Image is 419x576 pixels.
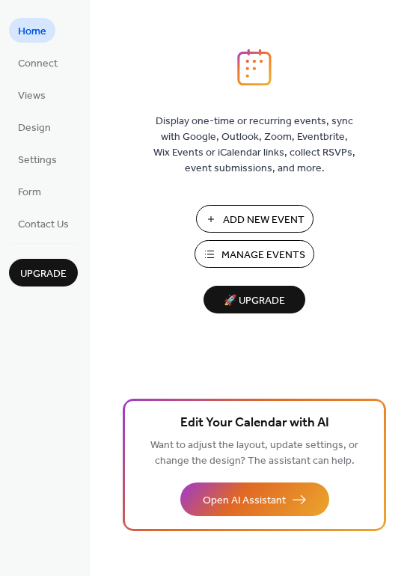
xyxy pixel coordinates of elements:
[237,49,272,86] img: logo_icon.svg
[180,413,329,434] span: Edit Your Calendar with AI
[9,147,66,171] a: Settings
[204,286,305,313] button: 🚀 Upgrade
[18,88,46,104] span: Views
[195,240,314,268] button: Manage Events
[9,211,78,236] a: Contact Us
[18,153,57,168] span: Settings
[223,212,305,228] span: Add New Event
[221,248,305,263] span: Manage Events
[9,179,50,203] a: Form
[9,18,55,43] a: Home
[196,205,314,233] button: Add New Event
[9,114,60,139] a: Design
[20,266,67,282] span: Upgrade
[18,24,46,40] span: Home
[203,493,286,509] span: Open AI Assistant
[9,82,55,107] a: Views
[153,114,355,177] span: Display one-time or recurring events, sync with Google, Outlook, Zoom, Eventbrite, Wix Events or ...
[18,217,69,233] span: Contact Us
[150,435,358,471] span: Want to adjust the layout, update settings, or change the design? The assistant can help.
[9,50,67,75] a: Connect
[180,482,329,516] button: Open AI Assistant
[18,56,58,72] span: Connect
[18,185,41,200] span: Form
[212,291,296,311] span: 🚀 Upgrade
[18,120,51,136] span: Design
[9,259,78,287] button: Upgrade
